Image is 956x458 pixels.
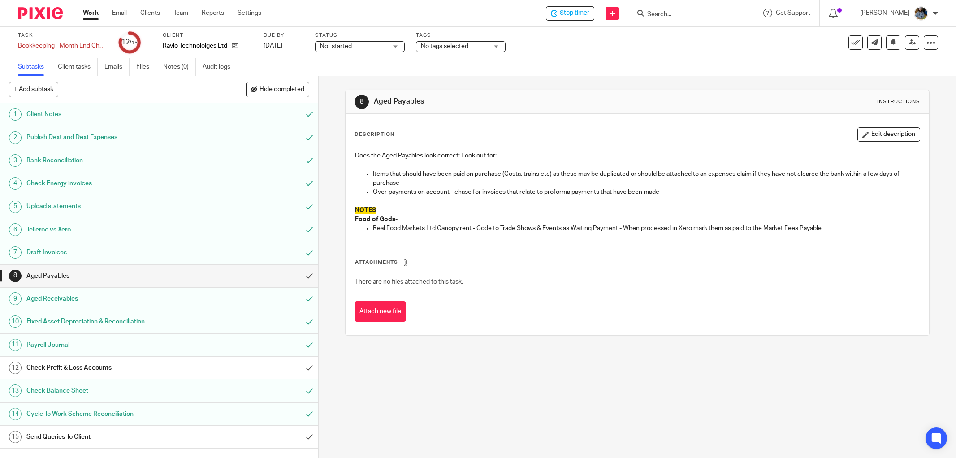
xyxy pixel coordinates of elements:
[18,58,51,76] a: Subtasks
[857,127,920,142] button: Edit description
[9,154,22,167] div: 3
[264,43,282,49] span: [DATE]
[416,32,506,39] label: Tags
[776,10,810,16] span: Get Support
[9,339,22,351] div: 11
[355,215,920,224] p: -
[355,279,463,285] span: There are no files attached to this task.
[260,86,304,93] span: Hide completed
[546,6,594,21] div: Ravio Technoloiges Ltd - Bookkeeping - Month End Checks
[136,58,156,76] a: Files
[18,7,63,19] img: Pixie
[646,11,727,19] input: Search
[355,95,369,109] div: 8
[130,40,138,45] small: /15
[9,131,22,144] div: 2
[9,201,22,213] div: 5
[9,315,22,328] div: 10
[355,207,376,214] span: NOTES
[26,384,203,397] h1: Check Balance Sheet
[373,224,920,233] p: Real Food Markets Ltd Canopy rent - Code to Trade Shows & Events as Waiting Payment - When proces...
[121,37,138,48] div: 12
[320,43,352,49] span: Not started
[264,32,304,39] label: Due by
[112,9,127,17] a: Email
[26,361,203,375] h1: Check Profit & Loss Accounts
[203,58,237,76] a: Audit logs
[163,58,196,76] a: Notes (0)
[9,384,22,397] div: 13
[9,292,22,305] div: 9
[421,43,468,49] span: No tags selected
[58,58,98,76] a: Client tasks
[9,246,22,259] div: 7
[860,9,909,17] p: [PERSON_NAME]
[9,223,22,236] div: 6
[26,246,203,259] h1: Draft Invoices
[18,32,108,39] label: Task
[315,32,405,39] label: Status
[9,177,22,190] div: 4
[83,9,99,17] a: Work
[18,41,108,50] div: Bookkeeping - Month End Checks
[26,131,203,144] h1: Publish Dext and Dext Expenses
[355,260,398,265] span: Attachments
[373,188,920,196] p: Over-payments on account - chase for invoices that relate to proforma payments that have been made
[26,154,203,167] h1: Bank Reconciliation
[26,200,203,213] h1: Upload statements
[246,82,309,97] button: Hide completed
[26,292,203,305] h1: Aged Receivables
[26,338,203,352] h1: Payroll Journal
[9,270,22,282] div: 8
[26,315,203,328] h1: Fixed Asset Depreciation & Reconciliation
[355,301,406,322] button: Attach new file
[202,9,224,17] a: Reports
[26,407,203,421] h1: Cycle To Work Scheme Reconciliation
[104,58,130,76] a: Emails
[877,98,920,105] div: Instructions
[355,216,395,222] strong: Food of Gods
[238,9,261,17] a: Settings
[9,82,58,97] button: + Add subtask
[914,6,928,21] img: Jaskaran%20Singh.jpeg
[140,9,160,17] a: Clients
[9,362,22,374] div: 12
[355,151,920,160] p: Does the Aged Payables look correct: Look out for:
[560,9,589,18] span: Stop timer
[173,9,188,17] a: Team
[9,408,22,420] div: 14
[373,170,920,188] p: Items that should have been paid on purchase (Costa, trains etc) as these may be duplicated or sh...
[9,431,22,443] div: 15
[355,131,394,138] p: Description
[163,41,227,50] p: Ravio Technoloiges Ltd
[374,97,657,106] h1: Aged Payables
[26,108,203,121] h1: Client Notes
[9,108,22,121] div: 1
[26,177,203,190] h1: Check Energy invoices
[26,223,203,236] h1: Telleroo vs Xero
[26,430,203,444] h1: Send Queries To Client
[163,32,252,39] label: Client
[26,269,203,283] h1: Aged Payables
